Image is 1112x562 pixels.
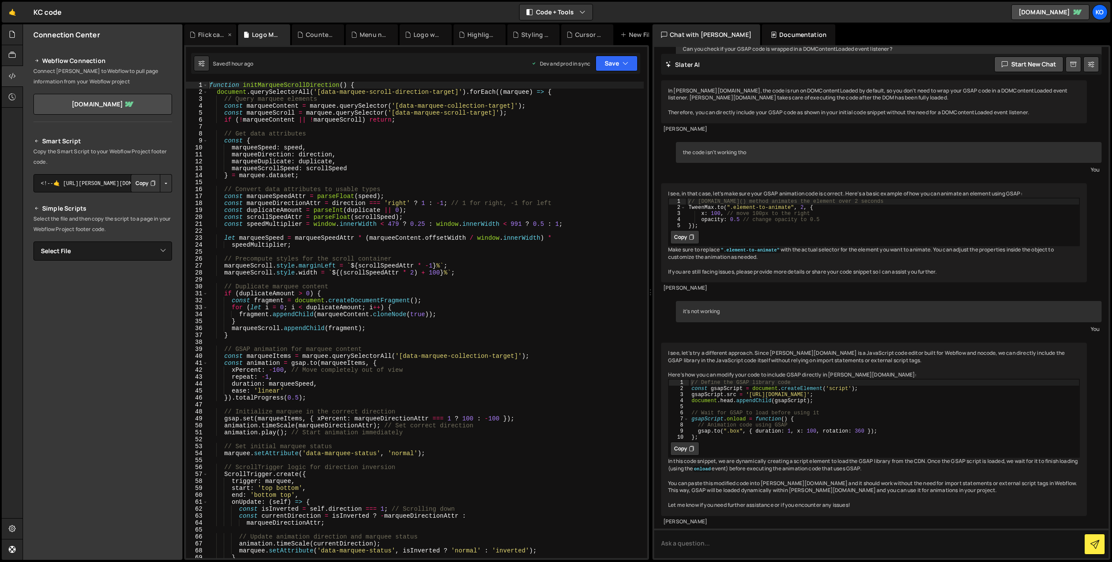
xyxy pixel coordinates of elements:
[33,203,172,214] h2: Simple Scripts
[186,255,208,262] div: 26
[198,30,226,39] div: Flick card.js
[669,211,686,217] div: 3
[669,380,689,386] div: 1
[33,275,173,353] iframe: YouTube video player
[186,429,208,436] div: 51
[186,228,208,235] div: 22
[186,179,208,186] div: 15
[186,401,208,408] div: 47
[661,80,1087,123] div: In [PERSON_NAME][DOMAIN_NAME], the code is run on DOMContentLoaded by default, so you don't need ...
[678,165,1099,174] div: You
[186,311,208,318] div: 34
[186,533,208,540] div: 66
[306,30,334,39] div: Counter when scrolled in view.js
[186,499,208,506] div: 61
[186,380,208,387] div: 44
[33,7,62,17] div: KC code
[665,60,700,69] h2: Slater AI
[669,386,689,392] div: 2
[186,478,208,485] div: 58
[620,30,657,39] div: New File
[575,30,603,39] div: Cursor trail effect.js
[663,518,1085,526] div: [PERSON_NAME]
[186,158,208,165] div: 12
[186,554,208,561] div: 69
[669,422,689,428] div: 8
[186,221,208,228] div: 21
[414,30,441,39] div: Logo wall cycle.js
[186,512,208,519] div: 63
[186,248,208,255] div: 25
[669,410,689,416] div: 6
[186,235,208,241] div: 23
[521,30,549,39] div: Styling navigation menu.css
[762,24,835,45] div: Documentation
[252,30,280,39] div: Logo Marquee.js
[186,172,208,179] div: 14
[520,4,592,20] button: Code + Tools
[678,324,1099,334] div: You
[186,200,208,207] div: 18
[186,422,208,429] div: 50
[33,174,172,192] textarea: <!--🤙 [URL][PERSON_NAME][DOMAIN_NAME]> <script>document.addEventListener("DOMContentLoaded", func...
[186,353,208,360] div: 40
[186,408,208,415] div: 48
[186,297,208,304] div: 32
[186,519,208,526] div: 64
[186,332,208,339] div: 37
[669,198,686,205] div: 1
[186,207,208,214] div: 19
[186,325,208,332] div: 36
[661,183,1087,282] div: I see, in that case, let's make sure your GSAP animation code is correct. Here's a basic example ...
[186,346,208,353] div: 39
[186,186,208,193] div: 16
[186,394,208,401] div: 46
[531,60,590,67] div: Dev and prod in sync
[186,360,208,367] div: 41
[186,374,208,380] div: 43
[186,526,208,533] div: 65
[33,66,172,87] p: Connect [PERSON_NAME] to Webflow to pull page information from your Webflow project
[661,343,1087,516] div: I see, let's try a different approach. Since [PERSON_NAME][DOMAIN_NAME] is a JavaScript code edit...
[1092,4,1108,20] a: Ko
[131,174,160,192] button: Copy
[186,415,208,422] div: 49
[186,436,208,443] div: 52
[186,116,208,123] div: 6
[676,39,1102,60] div: Can you check if your GSAP code is wrapped in a DOMContentLoaded event listener?
[186,540,208,547] div: 67
[186,151,208,158] div: 11
[33,136,172,146] h2: Smart Script
[186,276,208,283] div: 29
[186,318,208,325] div: 35
[186,214,208,221] div: 20
[213,60,253,67] div: Saved
[33,94,172,115] a: [DOMAIN_NAME]
[186,137,208,144] div: 9
[1011,4,1089,20] a: [DOMAIN_NAME]
[994,56,1063,72] button: Start new chat
[669,404,689,410] div: 5
[186,492,208,499] div: 60
[33,146,172,167] p: Copy the Smart Script to your Webflow Project footer code.
[186,290,208,297] div: 31
[186,193,208,200] div: 17
[186,506,208,512] div: 62
[676,301,1102,322] div: it's not working
[186,82,208,89] div: 1
[676,142,1102,163] div: the code isn't working tho
[596,56,638,71] button: Save
[720,247,781,253] code: ".element-to-animate"
[652,24,760,45] div: Chat with [PERSON_NAME]
[186,96,208,102] div: 3
[669,398,689,404] div: 4
[669,217,686,223] div: 4
[186,464,208,471] div: 56
[131,174,172,192] div: Button group with nested dropdown
[2,2,23,23] a: 🤙
[33,359,173,437] iframe: YouTube video player
[186,457,208,464] div: 55
[186,443,208,450] div: 53
[186,241,208,248] div: 24
[467,30,495,39] div: Highlight text on Scroll.js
